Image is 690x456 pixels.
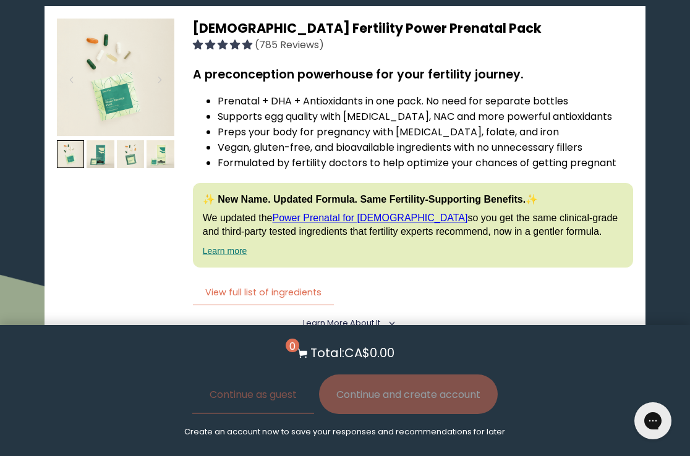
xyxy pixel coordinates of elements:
button: Continue as guest [192,374,314,414]
p: Total: CA$0.00 [310,344,394,362]
li: Formulated by fertility doctors to help optimize your chances of getting pregnant [218,155,633,171]
p: Create an account now to save your responses and recommendations for later [184,426,505,437]
summary: Learn More About it < [303,318,386,329]
img: thumbnail image [147,140,174,168]
li: Prenatal + DHA + Antioxidants in one pack. No need for separate bottles [218,93,633,109]
button: View full list of ingredients [193,280,334,305]
strong: ✨ New Name. Updated Formula. Same Fertility-Supporting Benefits.✨ [203,194,538,205]
img: thumbnail image [57,19,174,136]
strong: A preconception powerhouse for your fertility journey. [193,66,524,83]
span: 4.95 stars [193,38,255,52]
span: [DEMOGRAPHIC_DATA] Fertility Power Prenatal Pack [193,19,542,37]
li: Supports egg quality with [MEDICAL_DATA], NAC and more powerful antioxidants [218,109,633,124]
i: < [384,320,395,326]
p: We updated the so you get the same clinical-grade and third-party tested ingredients that fertili... [203,211,623,239]
iframe: Gorgias live chat messenger [628,398,678,444]
li: Preps your body for pregnancy with [MEDICAL_DATA], folate, and iron [218,124,633,140]
li: Vegan, gluten-free, and bioavailable ingredients with no unnecessary fillers [218,140,633,155]
span: 0 [286,339,299,352]
span: (785 Reviews) [255,38,324,52]
img: thumbnail image [57,140,85,168]
span: Learn More About it [303,318,380,328]
button: Continue and create account [319,374,498,414]
a: Power Prenatal for [DEMOGRAPHIC_DATA] [272,213,467,223]
img: thumbnail image [117,140,145,168]
img: thumbnail image [87,140,114,168]
a: Learn more [203,246,247,256]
